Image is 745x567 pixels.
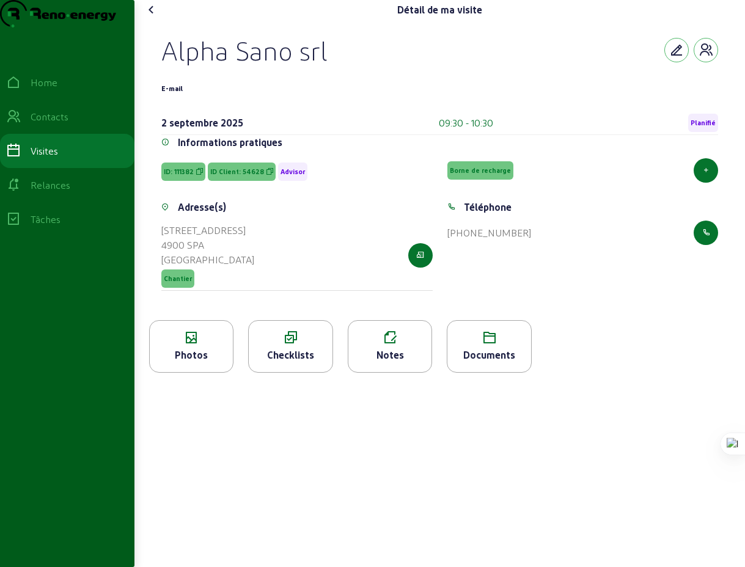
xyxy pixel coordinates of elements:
[691,119,716,127] span: Planifié
[161,223,254,238] div: [STREET_ADDRESS]
[178,200,226,214] div: Adresse(s)
[164,167,194,176] span: ID: 111382
[178,135,282,150] div: Informations pratiques
[447,225,531,240] div: [PHONE_NUMBER]
[161,81,183,96] div: E-mail
[31,109,68,124] div: Contacts
[161,252,254,267] div: [GEOGRAPHIC_DATA]
[150,348,233,362] div: Photos
[161,238,254,252] div: 4900 SPA
[464,200,512,214] div: Téléphone
[31,75,57,90] div: Home
[161,34,328,66] div: Alpha Sano srl
[397,2,482,17] div: Détail de ma visite
[348,348,431,362] div: Notes
[281,167,305,176] span: Advisor
[31,178,70,192] div: Relances
[450,166,511,175] span: Borne de recharge
[249,348,332,362] div: Checklists
[164,274,192,283] span: Chantier
[210,167,264,176] span: ID Client: 54628
[31,212,61,227] div: Tâches
[161,115,243,130] div: 2 septembre 2025
[439,115,493,130] div: 09:30 - 10:30
[31,144,58,158] div: Visites
[447,348,530,362] div: Documents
